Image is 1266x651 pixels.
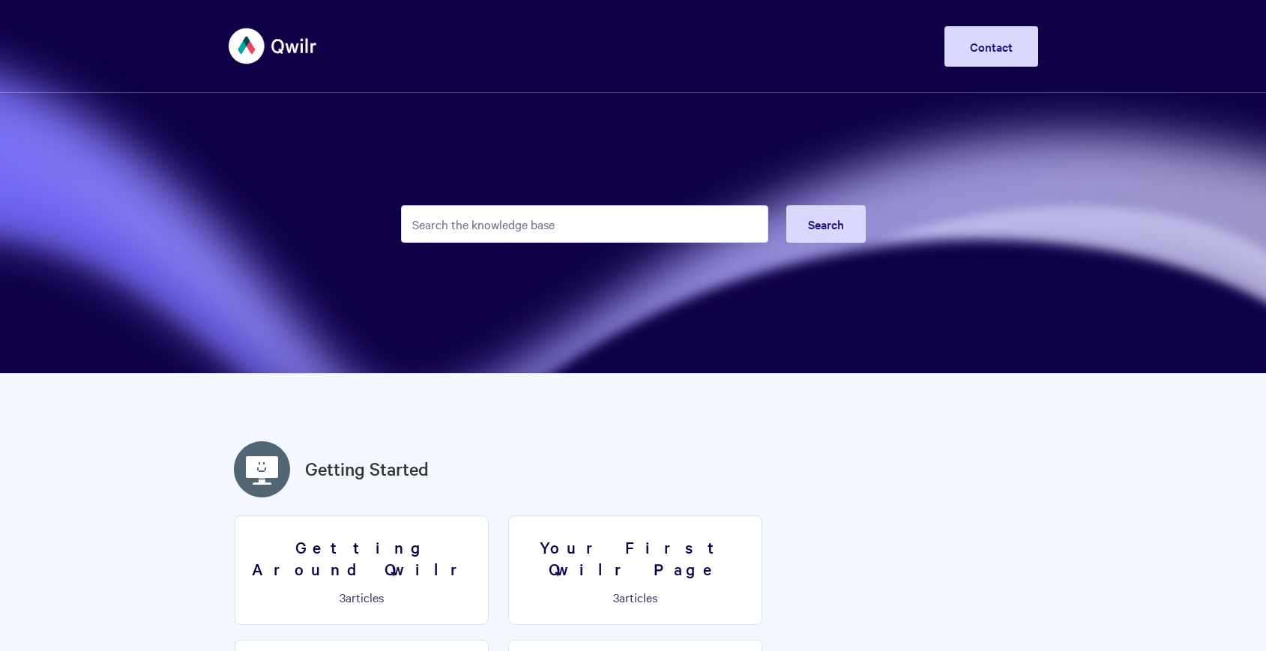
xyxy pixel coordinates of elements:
input: Search the knowledge base [401,205,768,243]
p: articles [518,590,753,604]
a: Contact [944,26,1038,67]
img: Qwilr Help Center [229,18,318,74]
span: 3 [613,589,619,605]
h3: Getting Around Qwilr [244,536,479,579]
h3: Your First Qwilr Page [518,536,753,579]
span: Search [808,216,844,232]
a: Getting Started [305,455,429,482]
a: Getting Around Qwilr 3articles [235,515,489,625]
button: Search [786,205,866,243]
span: 3 [340,589,346,605]
a: Your First Qwilr Page 3articles [508,515,762,625]
p: articles [244,590,479,604]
